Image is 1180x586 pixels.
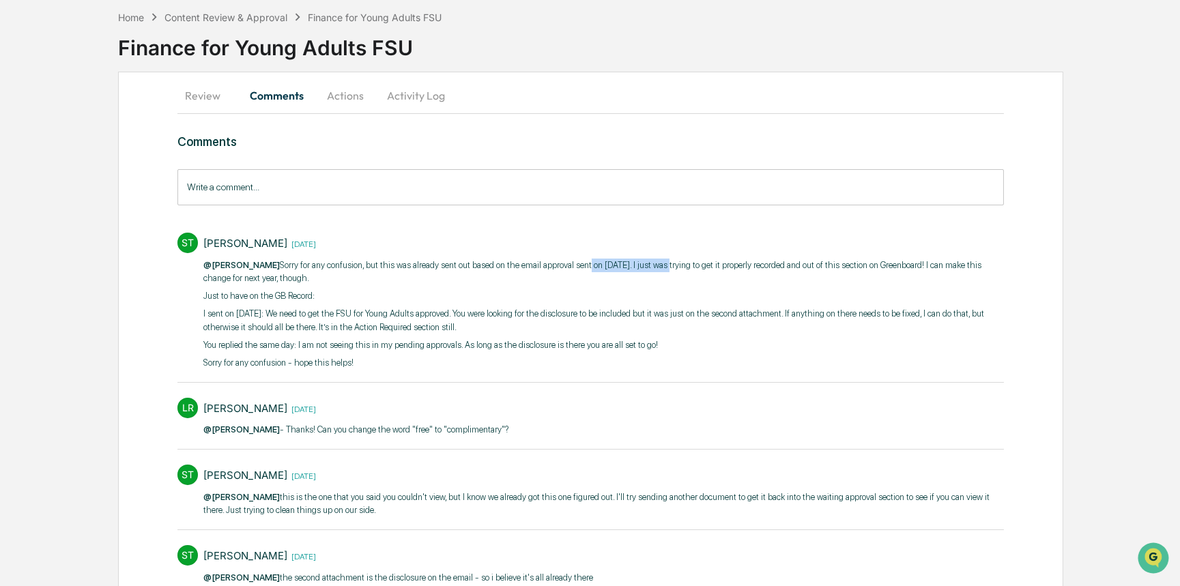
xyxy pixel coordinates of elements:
div: [PERSON_NAME] [203,469,287,482]
div: Start new chat [46,104,224,118]
input: Clear [35,62,225,76]
img: 1746055101610-c473b297-6a78-478c-a979-82029cc54cd1 [14,104,38,129]
button: Comments [239,79,315,112]
div: [PERSON_NAME] [203,402,287,415]
a: 🔎Data Lookup [8,192,91,217]
div: secondary tabs example [177,79,1003,112]
span: @[PERSON_NAME] [203,424,280,435]
span: Preclearance [27,172,88,186]
h3: Comments [177,134,1003,149]
span: Data Lookup [27,198,86,211]
span: @[PERSON_NAME] [203,572,280,583]
div: Home [118,12,144,23]
div: ST [177,465,198,485]
div: ST [177,545,198,566]
time: Thursday, July 31, 2025 at 11:50:55 AM MDT [287,550,316,561]
p: this is the one that you said you couldn't view, but I know we already got this one figured out. ... [203,490,1003,517]
time: Friday, August 8, 2025 at 3:51:17 PM MDT [287,469,316,481]
div: 🔎 [14,199,25,210]
p: Sorry for any confusion, but this was already sent out based on the email approval sent on [DATE]... [203,259,1003,285]
div: We're available if you need us! [46,118,173,129]
div: Finance for Young Adults FSU [308,12,442,23]
p: How can we help? [14,29,248,50]
p: - Thanks! Can you change the word "free" to "complimentary"? ​ [203,423,510,437]
button: Activity Log [376,79,456,112]
div: 🗄️ [99,173,110,184]
button: Actions [315,79,376,112]
button: Start new chat [232,108,248,125]
div: Content Review & Approval [164,12,287,23]
span: Attestations [113,172,169,186]
p: Sorry for any confusion - hope this helps! [203,356,1003,370]
a: 🗄️Attestations [93,166,175,191]
div: ST [177,233,198,253]
time: Monday, August 11, 2025 at 9:27:01 AM MDT [287,402,316,414]
a: Powered byPylon [96,231,165,241]
p: the second attachment is the disclosure on the email - so i believe it's all already there​ [203,571,593,585]
p: You replied the same day: I am not seeing this in my pending approvals. As long as the disclosure... [203,338,1003,352]
iframe: Open customer support [1136,541,1173,578]
a: 🖐️Preclearance [8,166,93,191]
div: Finance for Young Adults FSU [118,25,1180,60]
div: 🖐️ [14,173,25,184]
div: LR [177,398,198,418]
button: Review [177,79,239,112]
span: @[PERSON_NAME] [203,492,280,502]
div: [PERSON_NAME] [203,237,287,250]
span: Pylon [136,231,165,241]
p: Just to have on the GB Record: [203,289,1003,303]
p: I sent on [DATE]: We need to get the FSU for Young Adults approved. You were looking for the disc... [203,307,1003,334]
div: [PERSON_NAME] [203,549,287,562]
time: Monday, August 11, 2025 at 10:01:12 AM MDT [287,237,316,249]
span: @[PERSON_NAME] [203,260,280,270]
